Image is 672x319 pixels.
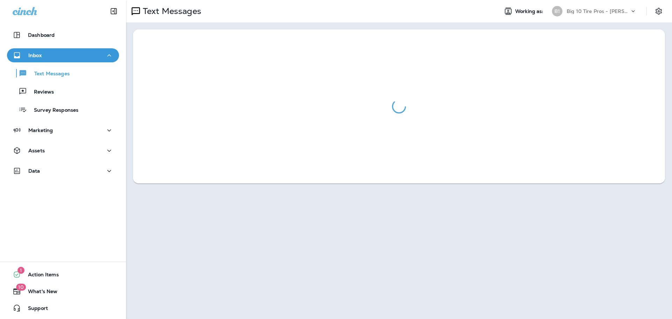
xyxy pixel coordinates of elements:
[140,6,201,16] p: Text Messages
[7,66,119,81] button: Text Messages
[7,164,119,178] button: Data
[28,168,40,174] p: Data
[17,267,24,274] span: 1
[7,144,119,158] button: Assets
[27,89,54,96] p: Reviews
[7,123,119,137] button: Marketing
[552,6,562,16] div: B1
[28,32,55,38] p: Dashboard
[16,284,26,291] span: 10
[7,28,119,42] button: Dashboard
[7,301,119,315] button: Support
[7,284,119,298] button: 10What's New
[652,5,665,18] button: Settings
[28,148,45,153] p: Assets
[515,8,545,14] span: Working as:
[21,272,59,280] span: Action Items
[104,4,124,18] button: Collapse Sidebar
[567,8,630,14] p: Big 10 Tire Pros - [PERSON_NAME]
[28,127,53,133] p: Marketing
[28,53,42,58] p: Inbox
[27,107,78,114] p: Survey Responses
[7,48,119,62] button: Inbox
[7,84,119,99] button: Reviews
[7,102,119,117] button: Survey Responses
[21,305,48,314] span: Support
[21,289,57,297] span: What's New
[27,71,70,77] p: Text Messages
[7,268,119,282] button: 1Action Items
